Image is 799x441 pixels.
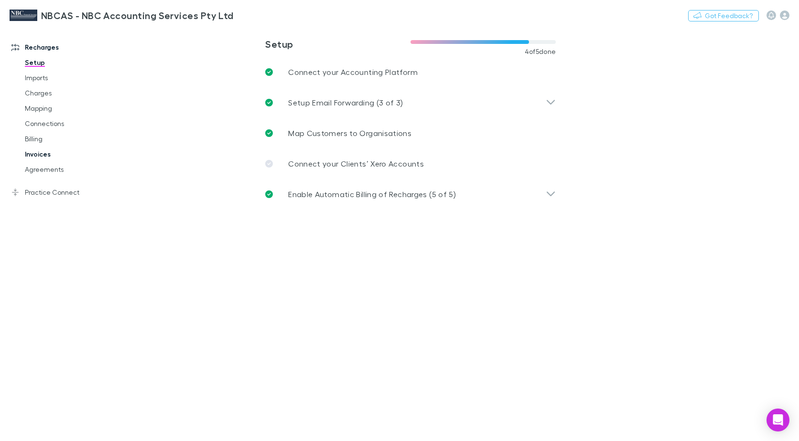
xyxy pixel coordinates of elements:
[15,131,127,147] a: Billing
[288,158,424,169] p: Connect your Clients’ Xero Accounts
[258,148,563,179] a: Connect your Clients’ Xero Accounts
[2,40,127,55] a: Recharges
[15,162,127,177] a: Agreements
[265,38,410,50] h3: Setup
[10,10,37,21] img: NBCAS - NBC Accounting Services Pty Ltd's Logo
[288,127,411,139] p: Map Customers to Organisations
[258,118,563,148] a: Map Customers to Organisations
[258,87,563,118] div: Setup Email Forwarding (3 of 3)
[15,85,127,101] a: Charges
[4,4,239,27] a: NBCAS - NBC Accounting Services Pty Ltd
[767,409,789,431] div: Open Intercom Messenger
[15,147,127,162] a: Invoices
[15,70,127,85] a: Imports
[525,48,556,55] span: 4 of 5 done
[15,101,127,116] a: Mapping
[2,185,127,200] a: Practice Connect
[288,189,456,200] p: Enable Automatic Billing of Recharges (5 of 5)
[41,10,234,21] h3: NBCAS - NBC Accounting Services Pty Ltd
[288,66,418,78] p: Connect your Accounting Platform
[15,116,127,131] a: Connections
[288,97,403,108] p: Setup Email Forwarding (3 of 3)
[15,55,127,70] a: Setup
[688,10,759,21] button: Got Feedback?
[258,57,563,87] a: Connect your Accounting Platform
[258,179,563,210] div: Enable Automatic Billing of Recharges (5 of 5)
